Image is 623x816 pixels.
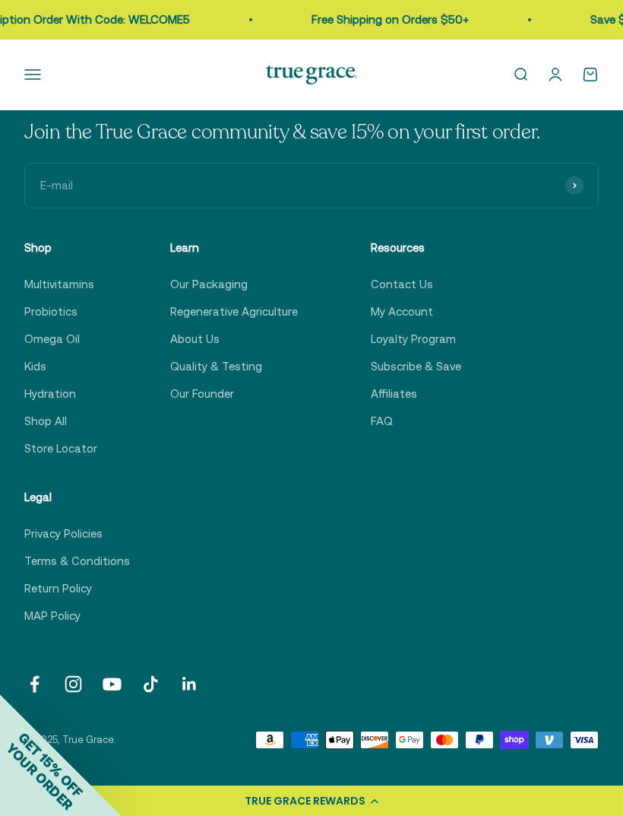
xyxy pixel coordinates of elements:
a: Store Locator [24,440,97,458]
a: Hydration [24,385,76,403]
a: Shop All [24,412,67,430]
a: FAQ [371,412,393,430]
a: Regenerative Agriculture [170,303,298,321]
a: Loyalty Program [371,330,456,348]
span: GET 15% OFF [15,729,86,800]
a: Contact Us [371,275,433,294]
p: Legal [24,488,130,506]
div: TRUE GRACE REWARDS [245,793,365,809]
a: Follow on LinkedIn [179,674,200,694]
p: Learn [170,239,298,257]
a: Omega Oil [24,330,80,348]
a: Follow on YouTube [102,674,122,694]
a: My Account [371,303,433,321]
a: Privacy Policies [24,525,103,543]
a: Follow on Facebook [24,674,45,694]
a: Free Shipping on Orders $50+ [293,13,450,26]
p: Join the True Grace community & save 15% on your first order. [24,119,599,145]
a: MAP Policy [24,607,81,625]
a: Our Founder [170,385,234,403]
a: About Us [170,330,220,348]
a: Probiotics [24,303,77,321]
a: Return Policy [24,579,92,598]
p: Resources [371,239,461,257]
a: Follow on Instagram [63,674,84,694]
span: YOUR ORDER [3,740,76,813]
a: Follow on TikTok [141,674,161,694]
a: Terms & Conditions [24,552,130,570]
a: Affiliates [371,385,417,403]
p: Shop [24,239,97,257]
a: Quality & Testing [170,357,262,376]
a: Kids [24,357,46,376]
a: Our Packaging [170,275,248,294]
a: Multivitamins [24,275,94,294]
a: Subscribe & Save [371,357,461,376]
